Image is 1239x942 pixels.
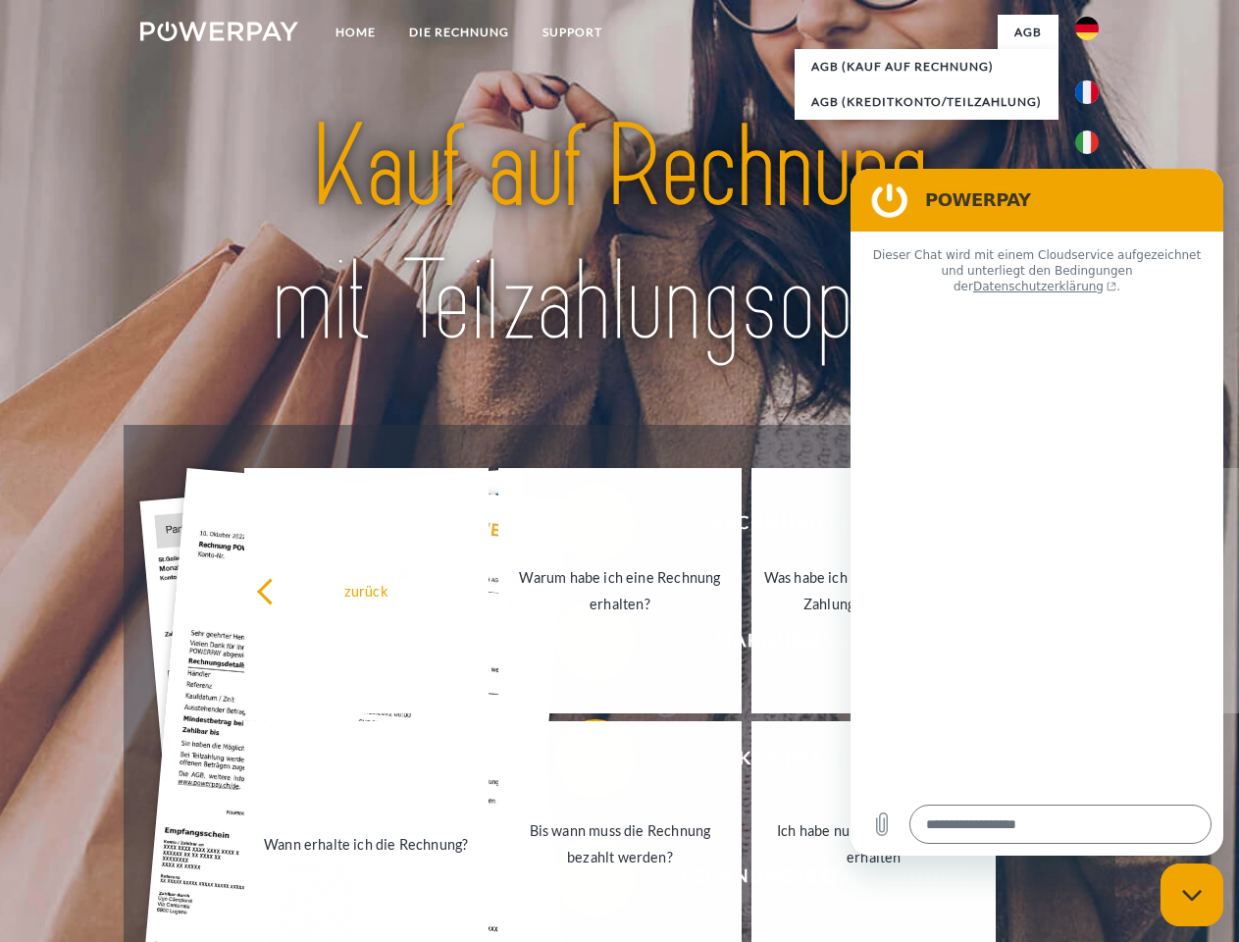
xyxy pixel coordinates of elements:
a: SUPPORT [526,15,619,50]
iframe: Schaltfläche zum Öffnen des Messaging-Fensters; Konversation läuft [1161,863,1223,926]
a: agb [998,15,1058,50]
img: it [1075,131,1099,154]
div: Warum habe ich eine Rechnung erhalten? [510,564,731,617]
img: fr [1075,80,1099,104]
a: Home [319,15,392,50]
a: AGB (Kauf auf Rechnung) [795,49,1058,84]
a: Was habe ich noch offen, ist meine Zahlung eingegangen? [751,468,996,713]
img: title-powerpay_de.svg [187,94,1052,376]
a: DIE RECHNUNG [392,15,526,50]
iframe: Messaging-Fenster [851,169,1223,856]
a: AGB (Kreditkonto/Teilzahlung) [795,84,1058,120]
div: Was habe ich noch offen, ist meine Zahlung eingegangen? [763,564,984,617]
div: zurück [256,577,477,603]
div: Bis wann muss die Rechnung bezahlt werden? [510,817,731,870]
div: Wann erhalte ich die Rechnung? [256,830,477,857]
img: de [1075,17,1099,40]
div: Ich habe nur eine Teillieferung erhalten [763,817,984,870]
img: logo-powerpay-white.svg [140,22,298,41]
